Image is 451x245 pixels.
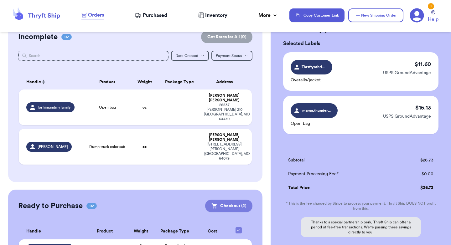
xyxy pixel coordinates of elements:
td: $ 26.73 [396,181,438,195]
span: forhimandmyfamily [38,105,71,110]
td: $ 0.00 [396,167,438,181]
th: Weight [127,223,155,239]
span: Inventory [205,12,227,19]
button: Payment Status [211,51,252,61]
span: Open bag [99,105,116,110]
a: Orders [81,11,104,19]
a: 1 [410,8,424,23]
button: Copy Customer Link [289,8,345,22]
p: Overalls/jacket [291,77,332,83]
div: 26537 [PERSON_NAME] 210 [GEOGRAPHIC_DATA] , MO 64470 [204,103,244,121]
span: mama.thunderbird [302,108,332,113]
span: [PERSON_NAME] [38,144,68,149]
button: Checkout (2) [205,200,252,212]
a: Purchased [135,12,167,19]
span: Thr1ftynthrivin [302,64,327,70]
span: 02 [61,34,72,40]
p: $ 15.13 [415,103,431,112]
span: Purchased [143,12,167,19]
div: 1 [428,3,434,9]
th: Package Type [158,74,200,89]
th: Package Type [154,223,195,239]
button: New Shipping Order [348,8,403,22]
a: Help [428,10,438,23]
p: * This is the fee charged by Stripe to process your payment. Thryft Ship DOES NOT profit from this. [283,201,438,211]
p: Thanks to a special partnership perk, Thryft Ship can offer a period of fee-free transactions. We... [301,217,421,237]
a: Inventory [198,12,227,19]
span: Handle [26,228,41,235]
span: Help [428,16,438,23]
h3: Selected Labels [283,40,438,47]
th: Address [200,74,252,89]
td: Total Price [283,181,396,195]
p: $ 11.60 [415,60,431,69]
input: Search [18,51,168,61]
td: $ 26.73 [396,153,438,167]
td: Subtotal [283,153,396,167]
span: Payment Status [216,54,242,58]
th: Cost [195,223,229,239]
span: Orders [88,11,104,19]
p: USPS GroundAdvantage [383,113,431,120]
th: Product [84,74,131,89]
span: Dump truck color suit [89,144,125,149]
span: Date Created [175,54,198,58]
td: Payment Processing Fee* [283,167,396,181]
div: More [258,12,278,19]
div: [PERSON_NAME] [PERSON_NAME] [204,133,244,142]
th: Product [82,223,127,239]
p: Open bag [291,120,338,127]
p: USPS GroundAdvantage [383,70,431,76]
button: Date Created [171,51,209,61]
div: [PERSON_NAME] [PERSON_NAME] [204,93,244,103]
th: Weight [131,74,158,89]
h2: Incomplete [18,32,58,42]
span: 02 [86,203,97,209]
button: Sort ascending [41,78,46,86]
strong: oz [143,145,147,149]
span: Handle [26,79,41,85]
div: [STREET_ADDRESS][PERSON_NAME] [GEOGRAPHIC_DATA] , MO 64079 [204,142,244,161]
h2: Ready to Purchase [18,201,83,211]
strong: oz [143,105,147,109]
button: Get Rates for All (0) [201,31,252,43]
